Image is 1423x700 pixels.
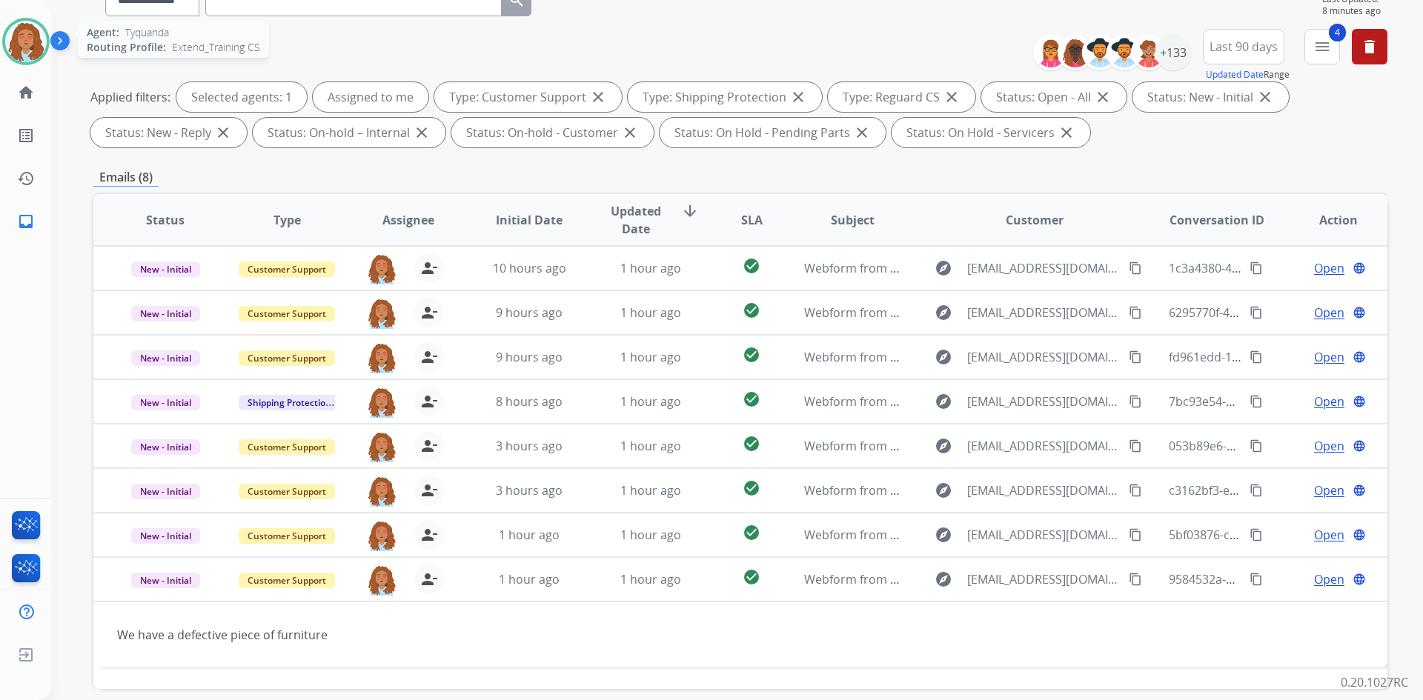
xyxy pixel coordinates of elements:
mat-icon: content_copy [1129,261,1142,275]
mat-icon: content_copy [1250,573,1263,586]
span: Webform from [EMAIL_ADDRESS][DOMAIN_NAME] on [DATE] [804,438,1140,454]
mat-icon: content_copy [1129,528,1142,541]
span: SLA [741,211,763,229]
span: 1 hour ago [620,438,681,454]
span: 1 hour ago [620,349,681,365]
div: Status: Open - All [981,82,1127,112]
span: 1 hour ago [620,393,681,410]
button: Updated Date [1206,69,1264,81]
mat-icon: close [1256,88,1274,106]
span: [EMAIL_ADDRESS][DOMAIN_NAME] [967,259,1120,277]
mat-icon: arrow_downward [681,202,699,220]
mat-icon: list_alt [17,127,35,144]
mat-icon: content_copy [1250,261,1263,275]
mat-icon: history [17,170,35,187]
span: 7bc93e54-3ded-4628-a293-fe01d3afe3ed [1169,393,1394,410]
span: New - Initial [131,395,200,410]
mat-icon: language [1353,306,1366,319]
span: 1 hour ago [499,571,560,587]
mat-icon: check_circle [743,301,760,319]
span: Webform from [EMAIL_ADDRESS][DOMAIN_NAME] on [DATE] [804,260,1140,276]
span: 1 hour ago [620,571,681,587]
mat-icon: close [789,88,807,106]
span: c3162bf3-e769-4ab8-916b-4c636441a9c0 [1169,482,1394,499]
span: Webform from [EMAIL_ADDRESS][DOMAIN_NAME] on [DATE] [804,393,1140,410]
span: Status [146,211,185,229]
span: New - Initial [131,528,200,544]
div: Type: Customer Support [434,82,622,112]
span: Open [1314,437,1344,455]
span: 6295770f-4887-46e8-88af-837feed94f0c [1169,304,1385,321]
img: agent-avatar [367,476,397,507]
span: New - Initial [131,573,200,588]
mat-icon: content_copy [1250,528,1263,541]
mat-icon: explore [935,437,952,455]
span: Routing Profile: [87,40,166,55]
button: 4 [1304,29,1340,64]
mat-icon: person_remove [420,393,438,410]
img: avatar [5,21,47,62]
mat-icon: language [1353,395,1366,408]
span: 5bf03876-c55b-441e-8955-095e2568e727 [1169,527,1395,543]
mat-icon: delete [1361,38,1379,56]
mat-icon: close [621,124,639,141]
mat-icon: close [943,88,961,106]
mat-icon: explore [935,393,952,410]
mat-icon: content_copy [1129,306,1142,319]
mat-icon: check_circle [743,390,760,408]
mat-icon: check_circle [743,568,760,586]
mat-icon: content_copy [1129,395,1142,408]
span: Subject [831,211,875,229]
mat-icon: person_remove [420,570,438,588]
span: [EMAIL_ADDRESS][DOMAIN_NAME] [967,348,1120,366]
span: Conversation ID [1170,211,1264,229]
mat-icon: check_circle [743,479,760,497]
th: Action [1266,194,1387,246]
mat-icon: check_circle [743,257,760,275]
span: Webform from [EMAIL_ADDRESS][DOMAIN_NAME] on [DATE] [804,349,1140,365]
span: [EMAIL_ADDRESS][DOMAIN_NAME] [967,526,1120,544]
mat-icon: content_copy [1129,484,1142,497]
mat-icon: inbox [17,213,35,230]
mat-icon: content_copy [1129,573,1142,586]
span: Extend_Training CS [172,40,260,55]
mat-icon: language [1353,261,1366,275]
span: 3 hours ago [496,482,563,499]
mat-icon: person_remove [420,259,438,277]
span: Webform from [EMAIL_ADDRESS][DOMAIN_NAME] on [DATE] [804,482,1140,499]
img: agent-avatar [367,520,397,551]
span: 1 hour ago [620,304,681,321]
img: agent-avatar [367,564,397,596]
div: Status: New - Reply [90,118,247,147]
p: Emails (8) [93,168,159,187]
mat-icon: explore [935,304,952,321]
span: Assignee [382,211,434,229]
img: agent-avatar [367,298,397,329]
span: Type [273,211,301,229]
mat-icon: person_remove [420,304,438,321]
span: Open [1314,570,1344,588]
mat-icon: menu [1313,38,1331,56]
div: We have a defective piece of furniture [117,626,1121,644]
mat-icon: language [1353,350,1366,364]
span: Customer Support [239,306,335,321]
div: Status: On Hold - Servicers [892,118,1090,147]
img: agent-avatar [367,387,397,418]
div: Status: New - Initial [1132,82,1289,112]
span: 9 hours ago [496,304,563,321]
mat-icon: close [853,124,871,141]
span: Open [1314,348,1344,366]
mat-icon: language [1353,573,1366,586]
span: 1 hour ago [620,482,681,499]
p: Applied filters: [90,88,170,106]
span: 8 hours ago [496,393,563,410]
span: Last 90 days [1210,44,1278,50]
mat-icon: person_remove [420,348,438,366]
mat-icon: person_remove [420,526,438,544]
mat-icon: content_copy [1250,350,1263,364]
span: 1 hour ago [620,260,681,276]
mat-icon: home [17,84,35,101]
div: Type: Shipping Protection [628,82,822,112]
span: New - Initial [131,261,200,277]
span: New - Initial [131,306,200,321]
